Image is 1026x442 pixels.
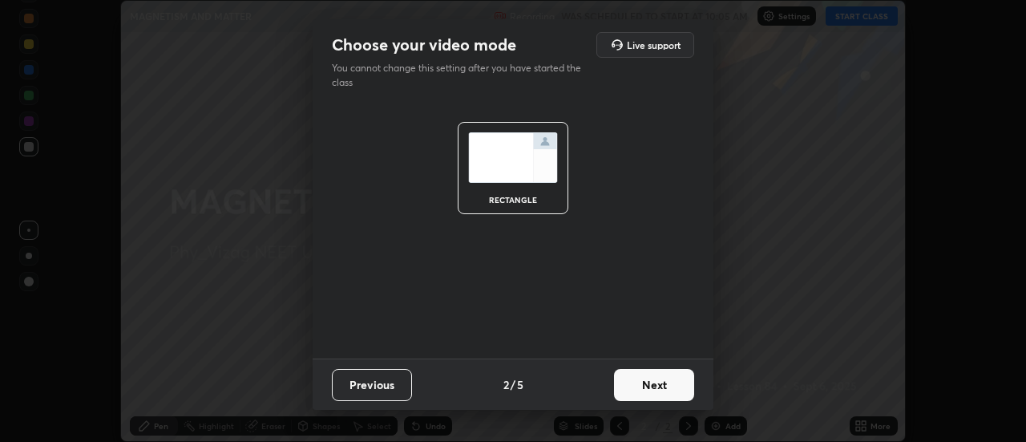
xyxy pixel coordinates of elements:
h5: Live support [627,40,681,50]
h4: / [511,376,515,393]
h4: 2 [503,376,509,393]
button: Previous [332,369,412,401]
h4: 5 [517,376,523,393]
div: rectangle [481,196,545,204]
button: Next [614,369,694,401]
p: You cannot change this setting after you have started the class [332,61,592,90]
h2: Choose your video mode [332,34,516,55]
img: normalScreenIcon.ae25ed63.svg [468,132,558,183]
